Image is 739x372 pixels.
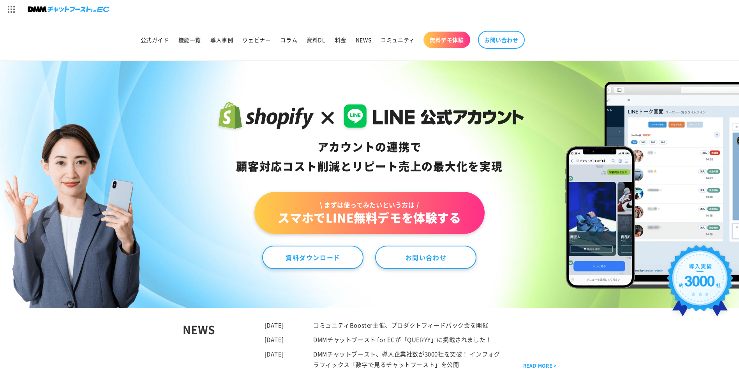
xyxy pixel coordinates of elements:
span: 料金 [335,36,346,43]
span: 資料DL [307,36,325,43]
a: NEWS [351,32,376,48]
a: DMMチャットブースト for ECが「QUERYY」に掲載されました！ [313,335,492,344]
a: \ まずは使ってみたいという方は /スマホでLINE無料デモを体験する [254,192,484,234]
a: 資料ダウンロード [262,246,363,269]
time: [DATE] [265,335,284,344]
a: コラム [275,32,302,48]
div: NEWS [183,320,265,370]
time: [DATE] [265,350,284,358]
a: 無料デモ体験 [423,32,470,48]
span: ウェビナー [242,36,271,43]
img: 導入実績約3000社 [663,241,737,326]
span: NEWS [356,36,371,43]
a: READ MORE > [523,361,557,370]
span: コラム [280,36,297,43]
a: 公式ガイド [136,32,174,48]
span: 公式ガイド [141,36,169,43]
a: 料金 [330,32,351,48]
a: 機能一覧 [174,32,206,48]
a: コミュニティ [376,32,420,48]
span: 無料デモ体験 [430,36,464,43]
span: 導入事例 [210,36,233,43]
a: DMMチャットブースト、導入企業社数が3000社を突破！ インフォグラフィックス「数字で見るチャットブースト」を公開 [313,350,500,368]
a: お問い合わせ [478,31,525,49]
a: ウェビナー [238,32,275,48]
span: コミュニティ [381,36,415,43]
img: チャットブーストforEC [28,4,109,15]
span: \ まずは使ってみたいという方は / [278,200,461,209]
time: [DATE] [265,321,284,329]
a: 導入事例 [206,32,238,48]
a: コミュニティBooster主催、プロダクトフィードバック会を開催 [313,321,488,329]
span: 機能一覧 [178,36,201,43]
a: 資料DL [302,32,330,48]
img: サービス [1,1,21,18]
div: アカウントの連携で 顧客対応コスト削減と リピート売上の 最大化を実現 [215,137,524,176]
span: お問い合わせ [484,36,519,43]
a: お問い合わせ [375,246,476,269]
